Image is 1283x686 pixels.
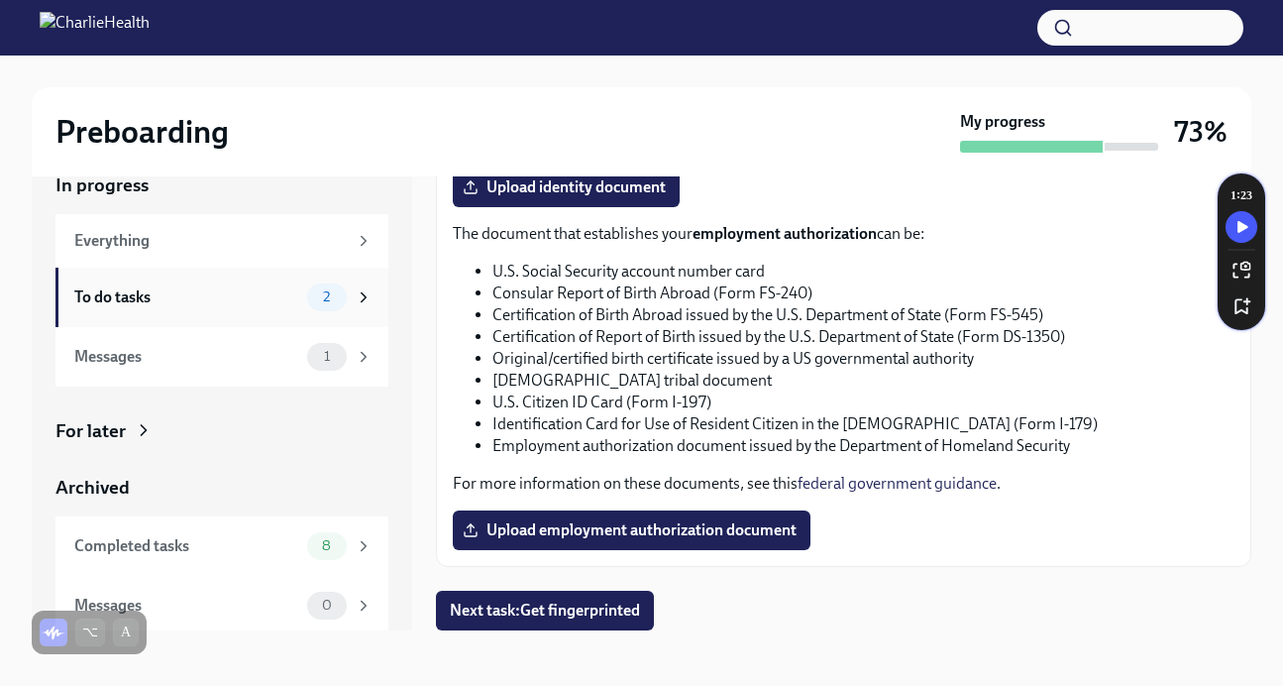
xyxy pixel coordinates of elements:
span: 0 [310,598,344,613]
div: For later [55,418,126,444]
li: Consular Report of Birth Abroad (Form FS-240) [492,283,1234,304]
span: 2 [311,289,342,304]
strong: employment authorization [693,224,877,243]
a: federal government guidance [798,474,997,493]
span: 8 [310,538,343,553]
a: Completed tasks8 [55,516,388,576]
a: Archived [55,475,388,501]
a: Everything [55,214,388,268]
li: [DEMOGRAPHIC_DATA] tribal document [492,370,1234,392]
a: Messages1 [55,327,388,387]
h2: Preboarding [55,112,229,152]
div: Messages [74,346,299,368]
li: Original/certified birth certificate issued by a US governmental authority [492,348,1234,370]
a: To do tasks2 [55,268,388,327]
label: Upload employment authorization document [453,511,810,550]
a: For later [55,418,388,444]
div: To do tasks [74,286,299,308]
li: U.S. Social Security account number card [492,261,1234,283]
li: Certification of Report of Birth issued by the U.S. Department of State (Form DS-1350) [492,326,1234,348]
p: The document that establishes your can be: [453,223,1234,245]
span: Next task : Get fingerprinted [450,601,640,621]
strong: My progress [960,111,1045,133]
label: Upload identity document [453,168,680,207]
img: CharlieHealth [40,12,150,44]
p: For more information on these documents, see this . [453,473,1234,495]
li: Employment authorization document issued by the Department of Homeland Security [492,435,1234,457]
div: Messages [74,595,299,617]
span: Upload employment authorization document [467,520,797,540]
h3: 73% [1174,114,1228,150]
a: In progress [55,172,388,198]
span: 1 [312,349,342,364]
li: U.S. Citizen ID Card (Form I-197) [492,392,1234,413]
li: Identification Card for Use of Resident Citizen in the [DEMOGRAPHIC_DATA] (Form I-179) [492,413,1234,435]
button: Next task:Get fingerprinted [436,591,654,630]
div: Completed tasks [74,535,299,557]
li: Certification of Birth Abroad issued by the U.S. Department of State (Form FS-545) [492,304,1234,326]
span: Upload identity document [467,177,666,197]
a: Messages0 [55,576,388,635]
div: Everything [74,230,347,252]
